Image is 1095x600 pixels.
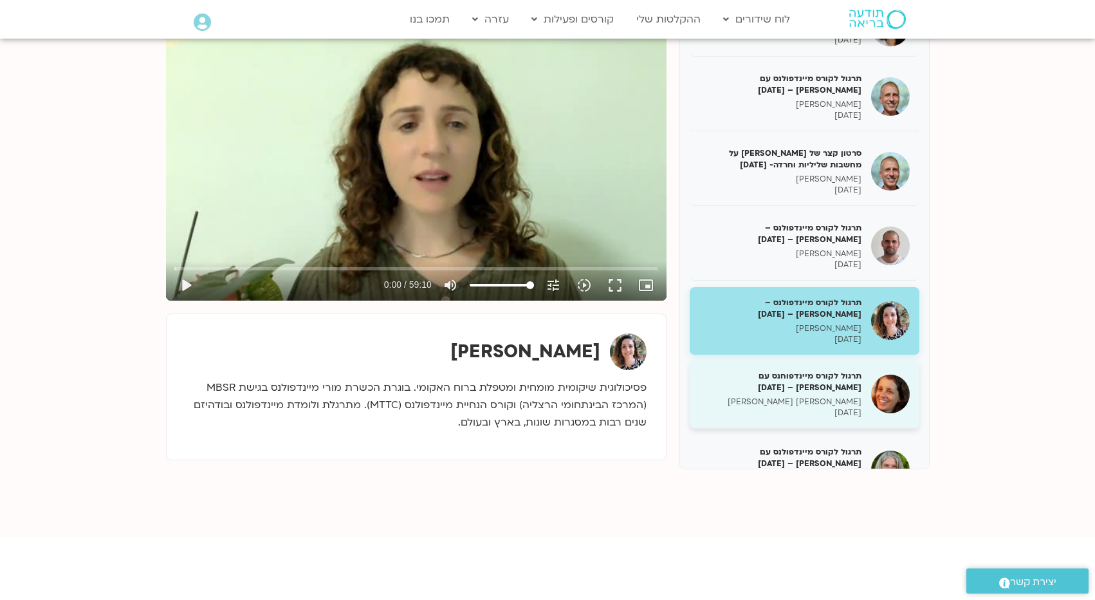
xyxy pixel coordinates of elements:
[699,248,861,259] p: [PERSON_NAME]
[699,323,861,334] p: [PERSON_NAME]
[871,375,910,413] img: תרגול לקורס מיינדפוחנס עם סיגל בירן – 06/03/25
[871,301,910,340] img: תרגול לקורס מיינדפולנס – יעל קונטי – 5/3/25
[699,297,861,320] h5: תרגול לקורס מיינדפולנס – [PERSON_NAME] – [DATE]
[699,408,861,418] p: [DATE]
[871,77,910,116] img: תרגול לקורס מיינדפולנס עם ניב אידלמן – 05/03/25
[699,110,861,121] p: [DATE]
[699,185,861,196] p: [DATE]
[699,35,861,46] p: [DATE]
[1010,574,1056,591] span: יצירת קשר
[699,73,861,96] h5: תרגול לקורס מיינדפולנס עם [PERSON_NAME] – [DATE]
[525,7,620,32] a: קורסים ופעילות
[630,7,707,32] a: ההקלטות שלי
[966,568,1089,594] a: יצירת קשר
[699,147,861,171] h5: סרטון קצר של [PERSON_NAME] על מחשבות שליליות וחרדה- [DATE]
[699,334,861,345] p: [DATE]
[450,339,600,364] strong: [PERSON_NAME]
[466,7,515,32] a: עזרה
[699,397,861,408] p: [PERSON_NAME] [PERSON_NAME]
[186,379,647,431] p: פסיכולוגית שיקומית מומחית ומטפלת ברוח האקומי. בוגרת הכשרת מורי מיינדפולנס בגישת MBSR (המרכז הבינת...
[403,7,456,32] a: תמכו בנו
[699,99,861,110] p: [PERSON_NAME]
[699,174,861,185] p: [PERSON_NAME]
[849,10,906,29] img: תודעה בריאה
[699,446,861,469] h5: תרגול לקורס מיינדפולנס עם [PERSON_NAME] – [DATE]
[699,222,861,245] h5: תרגול לקורס מיינדפולנס – [PERSON_NAME] – [DATE]
[717,7,796,32] a: לוח שידורים
[699,259,861,270] p: [DATE]
[871,152,910,191] img: סרטון קצר של ניב אידלמן על מחשבות שליליות וחרדה- 05/03/25
[610,333,647,370] img: יעל קונטי
[871,227,910,265] img: תרגול לקורס מיינדפולנס – דקל קנטי – 5/3/25
[699,370,861,393] h5: תרגול לקורס מיינדפוחנס עם [PERSON_NAME] – [DATE]
[871,451,910,489] img: תרגול לקורס מיינדפולנס עם אודליה וינברג – 07/03/25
